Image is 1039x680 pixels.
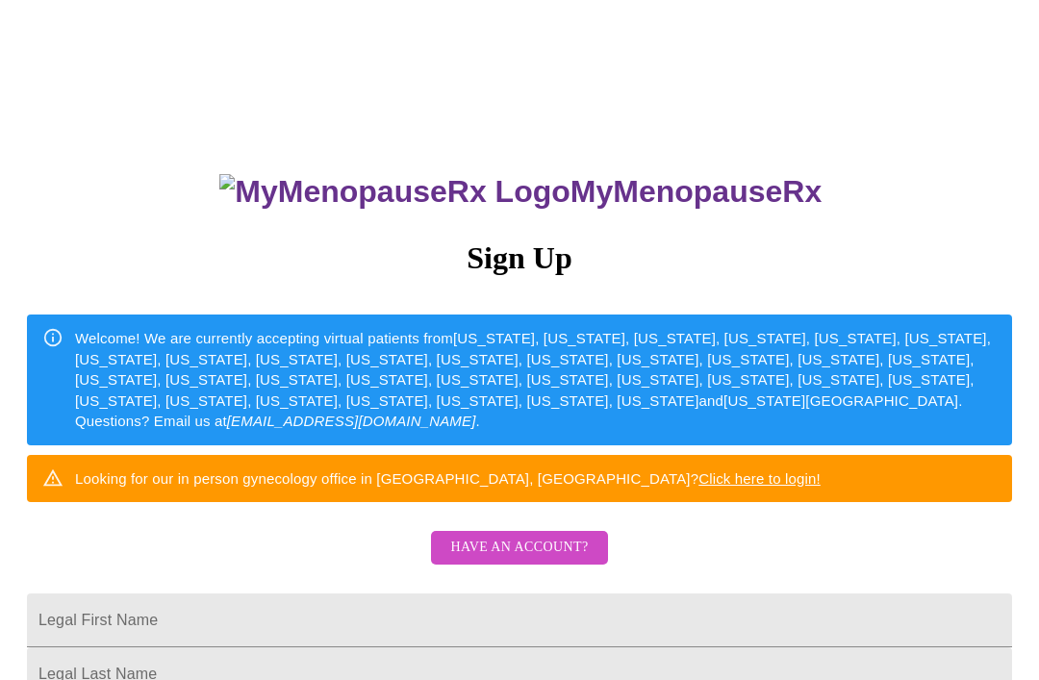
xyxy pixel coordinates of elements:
[30,174,1013,210] h3: MyMenopauseRx
[698,470,821,487] a: Click here to login!
[431,531,607,565] button: Have an account?
[27,240,1012,276] h3: Sign Up
[75,461,821,496] div: Looking for our in person gynecology office in [GEOGRAPHIC_DATA], [GEOGRAPHIC_DATA]?
[450,536,588,560] span: Have an account?
[75,320,997,439] div: Welcome! We are currently accepting virtual patients from [US_STATE], [US_STATE], [US_STATE], [US...
[219,174,570,210] img: MyMenopauseRx Logo
[227,413,476,429] em: [EMAIL_ADDRESS][DOMAIN_NAME]
[426,552,612,568] a: Have an account?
